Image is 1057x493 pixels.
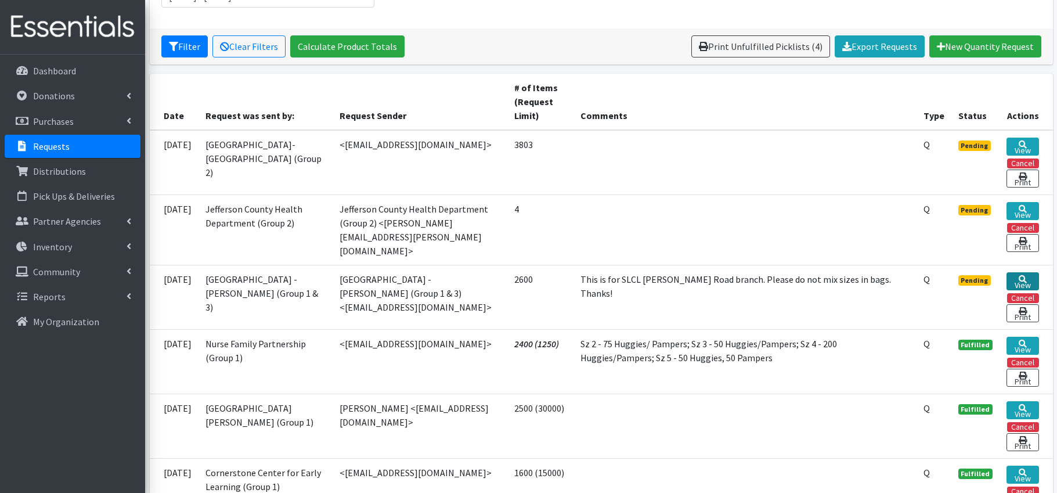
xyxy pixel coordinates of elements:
[5,8,140,46] img: HumanEssentials
[150,394,199,458] td: [DATE]
[150,74,199,130] th: Date
[1007,304,1038,322] a: Print
[33,65,76,77] p: Dashboard
[199,130,333,195] td: [GEOGRAPHIC_DATA]-[GEOGRAPHIC_DATA] (Group 2)
[1007,202,1038,220] a: View
[5,310,140,333] a: My Organization
[835,35,925,57] a: Export Requests
[958,404,993,415] span: Fulfilled
[923,203,930,215] abbr: Quantity
[5,185,140,208] a: Pick Ups & Deliveries
[1007,234,1038,252] a: Print
[150,195,199,265] td: [DATE]
[958,340,993,350] span: Fulfilled
[5,110,140,133] a: Purchases
[5,59,140,82] a: Dashboard
[333,130,507,195] td: <[EMAIL_ADDRESS][DOMAIN_NAME]>
[923,467,930,478] abbr: Quantity
[199,195,333,265] td: Jefferson County Health Department (Group 2)
[1007,358,1039,368] button: Cancel
[1007,401,1038,419] a: View
[917,74,951,130] th: Type
[161,35,208,57] button: Filter
[1007,138,1038,156] a: View
[507,130,573,195] td: 3803
[33,266,80,278] p: Community
[923,402,930,414] abbr: Quantity
[150,329,199,394] td: [DATE]
[33,291,66,303] p: Reports
[333,265,507,329] td: [GEOGRAPHIC_DATA] - [PERSON_NAME] (Group 1 & 3) <[EMAIL_ADDRESS][DOMAIN_NAME]>
[33,190,115,202] p: Pick Ups & Deliveries
[333,394,507,458] td: [PERSON_NAME] <[EMAIL_ADDRESS][DOMAIN_NAME]>
[5,235,140,258] a: Inventory
[150,265,199,329] td: [DATE]
[507,265,573,329] td: 2600
[507,74,573,130] th: # of Items (Request Limit)
[1007,337,1038,355] a: View
[1007,369,1038,387] a: Print
[5,160,140,183] a: Distributions
[923,338,930,350] abbr: Quantity
[5,210,140,233] a: Partner Agencies
[1007,293,1039,303] button: Cancel
[1007,159,1039,168] button: Cancel
[33,316,99,328] p: My Organization
[199,74,333,130] th: Request was sent by:
[507,195,573,265] td: 4
[333,329,507,394] td: <[EMAIL_ADDRESS][DOMAIN_NAME]>
[333,74,507,130] th: Request Sender
[5,84,140,107] a: Donations
[5,135,140,158] a: Requests
[951,74,1000,130] th: Status
[33,116,74,127] p: Purchases
[573,74,917,130] th: Comments
[33,90,75,102] p: Donations
[33,215,101,227] p: Partner Agencies
[923,274,930,285] abbr: Quantity
[958,275,991,286] span: Pending
[958,205,991,215] span: Pending
[5,260,140,283] a: Community
[199,394,333,458] td: [GEOGRAPHIC_DATA][PERSON_NAME] (Group 1)
[507,329,573,394] td: 2400 (1250)
[958,469,993,479] span: Fulfilled
[212,35,286,57] a: Clear Filters
[1007,422,1039,432] button: Cancel
[33,165,86,177] p: Distributions
[33,141,70,152] p: Requests
[958,141,991,151] span: Pending
[507,394,573,458] td: 2500 (30000)
[1007,223,1039,233] button: Cancel
[573,329,917,394] td: Sz 2 - 75 Huggies/ Pampers; Sz 3 - 50 Huggies/Pampers; Sz 4 - 200 Huggies/Pampers; Sz 5 - 50 Hugg...
[691,35,830,57] a: Print Unfulfilled Picklists (4)
[5,285,140,308] a: Reports
[199,329,333,394] td: Nurse Family Partnership (Group 1)
[333,195,507,265] td: Jefferson County Health Department (Group 2) <[PERSON_NAME][EMAIL_ADDRESS][PERSON_NAME][DOMAIN_NA...
[33,241,72,253] p: Inventory
[573,265,917,329] td: This is for SLCL [PERSON_NAME] Road branch. Please do not mix sizes in bags. Thanks!
[1007,466,1038,484] a: View
[150,130,199,195] td: [DATE]
[1007,170,1038,188] a: Print
[929,35,1041,57] a: New Quantity Request
[199,265,333,329] td: [GEOGRAPHIC_DATA] - [PERSON_NAME] (Group 1 & 3)
[290,35,405,57] a: Calculate Product Totals
[1007,433,1038,451] a: Print
[923,139,930,150] abbr: Quantity
[1007,272,1038,290] a: View
[1000,74,1052,130] th: Actions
